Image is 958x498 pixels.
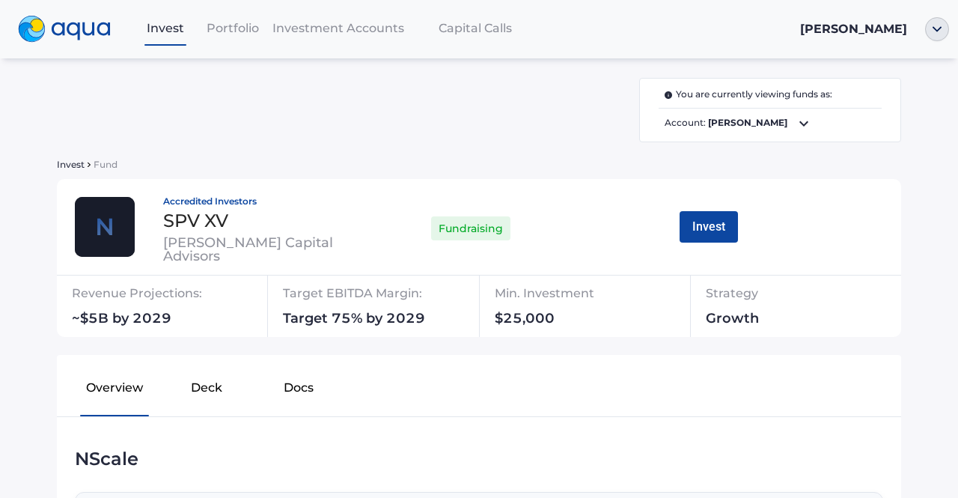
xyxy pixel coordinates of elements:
div: Accredited Investors [163,197,365,206]
button: Overview [69,367,161,415]
div: Target 75% by 2029 [283,312,490,331]
div: Strategy [706,282,835,312]
span: You are currently viewing funds as: [665,88,832,102]
span: Invest [147,21,184,35]
img: ellipse [925,17,949,41]
a: Capital Calls [410,13,540,43]
div: Fundraising [431,213,510,244]
span: Invest [57,159,85,170]
a: Invest [132,13,199,43]
button: Docs [252,367,344,415]
button: Invest [680,211,738,243]
a: logo [9,12,132,46]
div: Growth [706,312,835,331]
span: [PERSON_NAME] [800,22,907,36]
img: sidearrow [88,163,91,167]
a: Fund [91,157,118,171]
span: Investment Accounts [272,21,404,35]
span: Fund [94,159,118,170]
div: SPV XV [163,212,365,230]
div: [PERSON_NAME] Capital Advisors [163,236,365,263]
span: Account: [659,115,882,133]
div: Min. Investment [495,282,678,312]
div: Target EBITDA Margin: [283,282,490,312]
div: Revenue Projections: [72,282,279,312]
button: Deck [161,367,253,415]
span: Capital Calls [439,21,512,35]
div: NScale [75,447,883,471]
img: thamesville [75,197,135,257]
div: $25,000 [495,312,678,331]
img: logo [18,16,111,43]
img: i.svg [665,91,676,99]
span: Portfolio [207,21,259,35]
div: ~$5B by 2029 [72,312,279,331]
a: Investment Accounts [266,13,410,43]
a: Portfolio [199,13,266,43]
b: [PERSON_NAME] [708,117,787,128]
